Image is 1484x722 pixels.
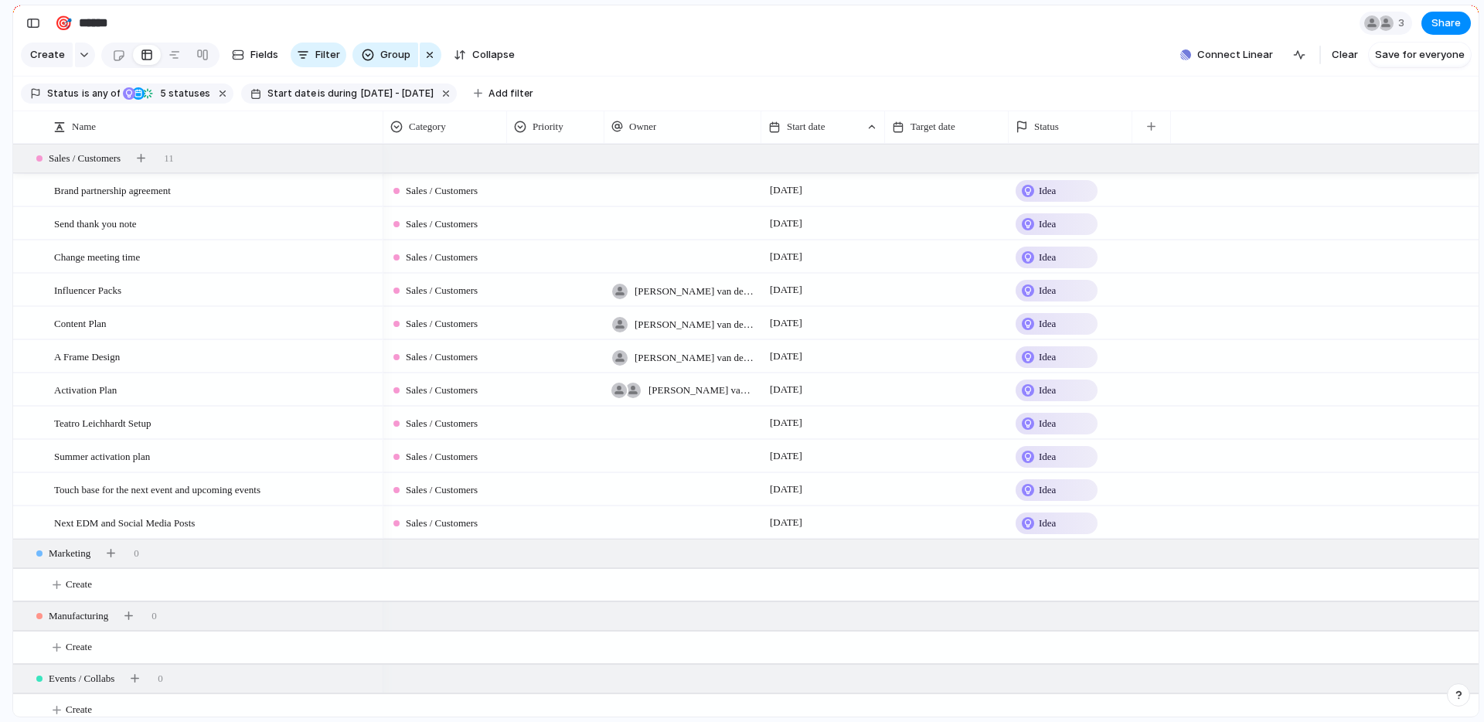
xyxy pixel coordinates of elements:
[49,546,90,561] span: Marketing
[358,85,437,102] button: [DATE] - [DATE]
[21,43,73,67] button: Create
[448,43,521,67] button: Collapse
[155,87,168,99] span: 5
[54,247,140,265] span: Change meeting time
[1326,43,1364,67] button: Clear
[1174,43,1279,66] button: Connect Linear
[66,702,92,717] span: Create
[1421,12,1471,35] button: Share
[766,513,806,532] span: [DATE]
[51,11,76,36] button: 🎯
[766,181,806,199] span: [DATE]
[54,414,151,431] span: Teatro Leichhardt Setup
[380,47,410,63] span: Group
[30,47,65,63] span: Create
[1375,47,1465,63] span: Save for everyone
[267,87,316,100] span: Start date
[54,480,260,498] span: Touch base for the next event and upcoming events
[54,214,137,232] span: Send thank you note
[488,87,533,100] span: Add filter
[406,482,478,498] span: Sales / Customers
[406,349,478,365] span: Sales / Customers
[49,608,108,624] span: Manufacturing
[1039,482,1056,498] span: Idea
[82,87,90,100] span: is
[472,47,515,63] span: Collapse
[910,119,955,135] span: Target date
[766,214,806,233] span: [DATE]
[49,671,114,686] span: Events / Collabs
[1039,449,1056,465] span: Idea
[465,83,543,104] button: Add filter
[406,250,478,265] span: Sales / Customers
[1039,516,1056,531] span: Idea
[1039,250,1056,265] span: Idea
[533,119,563,135] span: Priority
[121,85,213,102] button: 5 statuses
[406,383,478,398] span: Sales / Customers
[90,87,120,100] span: any of
[766,281,806,299] span: [DATE]
[1398,15,1409,31] span: 3
[1039,383,1056,398] span: Idea
[158,671,163,686] span: 0
[352,43,418,67] button: Group
[49,151,121,166] span: Sales / Customers
[406,449,478,465] span: Sales / Customers
[1039,316,1056,332] span: Idea
[226,43,284,67] button: Fields
[316,85,359,102] button: isduring
[151,608,157,624] span: 0
[134,546,139,561] span: 0
[54,513,195,531] span: Next EDM and Social Media Posts
[406,216,478,232] span: Sales / Customers
[1039,216,1056,232] span: Idea
[1034,119,1059,135] span: Status
[1039,349,1056,365] span: Idea
[72,119,96,135] span: Name
[766,247,806,266] span: [DATE]
[66,577,92,592] span: Create
[787,119,825,135] span: Start date
[54,380,117,398] span: Activation Plan
[648,383,754,398] span: [PERSON_NAME] van den [PERSON_NAME] , [PERSON_NAME] van den [PERSON_NAME]
[1332,47,1358,63] span: Clear
[79,85,123,102] button: isany of
[325,87,357,100] span: during
[315,47,340,63] span: Filter
[1369,43,1471,67] button: Save for everyone
[406,416,478,431] span: Sales / Customers
[406,316,478,332] span: Sales / Customers
[1197,47,1273,63] span: Connect Linear
[54,347,120,365] span: A Frame Design
[406,183,478,199] span: Sales / Customers
[766,314,806,332] span: [DATE]
[1039,416,1056,431] span: Idea
[766,480,806,499] span: [DATE]
[66,639,92,655] span: Create
[361,87,434,100] span: [DATE] - [DATE]
[1039,283,1056,298] span: Idea
[766,380,806,399] span: [DATE]
[635,317,754,332] span: [PERSON_NAME] van den [PERSON_NAME]
[1431,15,1461,31] span: Share
[1039,183,1056,199] span: Idea
[406,283,478,298] span: Sales / Customers
[164,151,174,166] span: 11
[406,516,478,531] span: Sales / Customers
[54,447,150,465] span: Summer activation plan
[629,119,656,135] span: Owner
[155,87,210,100] span: statuses
[635,284,754,299] span: [PERSON_NAME] van den [PERSON_NAME]
[55,12,72,33] div: 🎯
[318,87,325,100] span: is
[766,447,806,465] span: [DATE]
[409,119,446,135] span: Category
[766,414,806,432] span: [DATE]
[54,181,171,199] span: Brand partnership agreement
[250,47,278,63] span: Fields
[291,43,346,67] button: Filter
[635,350,754,366] span: [PERSON_NAME] van den [PERSON_NAME]
[47,87,79,100] span: Status
[766,347,806,366] span: [DATE]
